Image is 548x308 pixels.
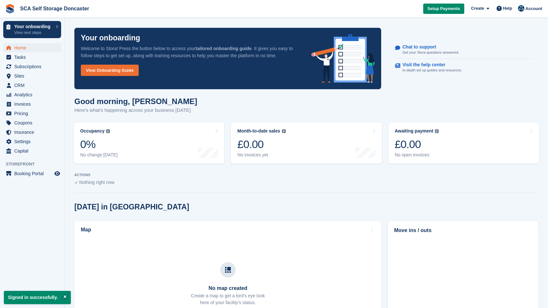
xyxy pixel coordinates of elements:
p: Your onboarding [14,24,53,29]
a: SCA Self Storage Doncaster [17,3,92,14]
a: Occupancy 0% No change [DATE] [74,122,224,164]
span: Subscriptions [14,62,53,71]
p: Visit the help center [403,62,457,68]
span: Coupons [14,118,53,127]
a: menu [3,62,61,71]
a: menu [3,43,61,52]
span: Analytics [14,90,53,99]
img: icon-info-grey-7440780725fd019a000dd9b08b2336e03edf1995a4989e88bcd33f0948082b44.svg [106,129,110,133]
div: 0% [80,138,118,151]
a: View Onboarding Guide [81,65,139,76]
a: menu [3,109,61,118]
p: ACTIONS [74,173,538,177]
h2: Move ins / outs [394,227,532,234]
span: Account [525,5,542,12]
span: Setup Payments [427,5,460,12]
p: Chat to support [403,44,454,50]
a: Your onboarding View next steps [3,21,61,38]
h2: [DATE] in [GEOGRAPHIC_DATA] [74,203,189,211]
span: Capital [14,146,53,155]
span: Storefront [6,161,64,167]
p: Signed in successfully. [4,291,71,304]
div: No change [DATE] [80,152,118,158]
h3: No map created [191,285,265,291]
img: map-icn-33ee37083ee616e46c38cad1a60f524a97daa1e2b2c8c0bc3eb3415660979fc1.svg [225,267,231,273]
a: menu [3,90,61,99]
img: onboarding-info-6c161a55d2c0e0a8cae90662b2fe09162a5109e8cc188191df67fb4f79e88e88.svg [311,34,375,83]
strong: tailored onboarding guide [196,46,252,51]
a: menu [3,81,61,90]
h2: Map [81,227,91,233]
a: menu [3,100,61,109]
img: Sam Chapman [518,5,524,12]
p: View next steps [14,30,53,36]
span: Invoices [14,100,53,109]
span: Insurance [14,128,53,137]
p: Here's what's happening across your business [DATE] [74,107,197,114]
div: Occupancy [80,128,104,134]
img: stora-icon-8386f47178a22dfd0bd8f6a31ec36ba5ce8667c1dd55bd0f319d3a0aa187defe.svg [5,4,15,14]
p: In-depth set up guides and resources. [403,68,462,73]
a: menu [3,118,61,127]
a: Setup Payments [423,4,464,14]
img: icon-info-grey-7440780725fd019a000dd9b08b2336e03edf1995a4989e88bcd33f0948082b44.svg [435,129,439,133]
a: menu [3,146,61,155]
span: Settings [14,137,53,146]
span: Sites [14,71,53,80]
img: blank_slate_check_icon-ba018cac091ee9be17c0a81a6c232d5eb81de652e7a59be601be346b1b6ddf79.svg [74,181,78,184]
span: Pricing [14,109,53,118]
a: menu [3,128,61,137]
a: Chat to support Get your Stora questions answered. [395,41,532,59]
a: Awaiting payment £0.00 No open invoices [388,122,539,164]
a: Month-to-date sales £0.00 No invoices yet [231,122,381,164]
div: £0.00 [395,138,439,151]
a: menu [3,53,61,62]
a: Preview store [53,170,61,177]
div: Month-to-date sales [237,128,280,134]
div: No invoices yet [237,152,285,158]
span: Booking Portal [14,169,53,178]
span: CRM [14,81,53,90]
a: menu [3,71,61,80]
span: Create [471,5,484,12]
p: Your onboarding [81,34,140,42]
span: Tasks [14,53,53,62]
h1: Good morning, [PERSON_NAME] [74,97,197,106]
div: No open invoices [395,152,439,158]
span: Nothing right now [79,180,114,185]
a: Visit the help center In-depth set up guides and resources. [395,59,532,76]
p: Create a map to get a bird's eye look here of your facility's status. [191,292,265,306]
p: Welcome to Stora! Press the button below to access your . It gives you easy to follow steps to ge... [81,45,301,59]
span: Help [503,5,512,12]
img: icon-info-grey-7440780725fd019a000dd9b08b2336e03edf1995a4989e88bcd33f0948082b44.svg [282,129,286,133]
a: menu [3,169,61,178]
a: menu [3,137,61,146]
div: £0.00 [237,138,285,151]
p: Get your Stora questions answered. [403,50,459,55]
span: Home [14,43,53,52]
div: Awaiting payment [395,128,434,134]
